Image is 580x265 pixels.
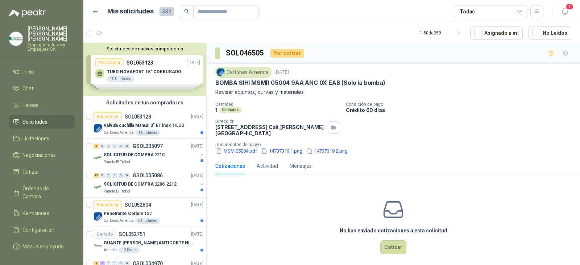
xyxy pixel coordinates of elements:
div: Cartones America [215,67,272,78]
p: 1 [215,107,217,113]
a: CerradoSOL052751[DATE] Company LogoGUANTE [PERSON_NAME] ANTICORTE NIV 5 TALLA LAlmatec12 Pares [83,227,206,256]
a: Tareas [9,98,75,112]
div: 0 [100,173,105,178]
button: 14737319 1.png [261,147,303,155]
div: 1 - 50 de 259 [420,27,464,39]
span: Solicitudes [22,118,47,126]
a: Manuales y ayuda [9,240,75,253]
p: SOLICITUD DE COMPRA 2206-2212 [104,181,177,188]
div: 0 [100,144,105,149]
div: 0 [106,144,111,149]
p: [DATE] [274,69,289,76]
button: 1 [558,5,571,18]
p: Panela El Trébol [104,189,130,194]
p: BOMBA SIHI MSMR 05004 9AA ANC 0X EAB (Solo la bomba) [215,79,385,87]
p: [DATE] [191,172,203,179]
p: Penetrante Corium 127 [104,210,152,217]
span: search [184,9,189,14]
p: SOL053128 [125,114,151,119]
p: Valvula cuchilla Manual 3" ET inox T/LUG [104,122,185,129]
a: Por cotizarSOL052804[DATE] Company LogoPenetrante Corium 127Cartones America6 Unidades [83,198,206,227]
p: GUANTE [PERSON_NAME] ANTICORTE NIV 5 TALLA L [104,240,194,247]
p: Documentos de apoyo [215,142,577,147]
div: Cotizaciones [215,162,245,170]
button: Solicitudes de nuevos compradores [86,46,203,51]
a: Por cotizarSOL053128[DATE] Company LogoValvula cuchilla Manual 3" ET inox T/LUGCartones America1 ... [83,109,206,139]
div: Solicitudes de tus compradores [83,96,206,109]
p: [PERSON_NAME] [PERSON_NAME] [PERSON_NAME] [28,26,75,41]
p: Cartones America [104,130,134,136]
a: Solicitudes [9,115,75,129]
p: Cartones America [104,218,134,224]
div: Unidades [219,107,241,113]
img: Logo peakr [9,9,46,17]
button: 14737319 2.png [306,147,348,155]
h3: SOL046505 [226,47,265,59]
a: 15 0 0 0 0 0 GSOL005086[DATE] Company LogoSOLICITUD DE COMPRA 2206-2212Panela El Trébol [94,171,205,194]
button: Cotizar [380,240,406,254]
a: Inicio [9,65,75,79]
div: 6 Unidades [135,218,160,224]
p: SOL052804 [125,202,151,207]
a: Órdenes de Compra [9,182,75,203]
p: Crédito 60 días [346,107,577,113]
div: Por cotizar [94,112,122,121]
button: No Leídos [529,26,571,40]
p: Cantidad [215,102,340,107]
div: 0 [118,144,124,149]
img: Company Logo [94,241,102,250]
a: Chat [9,82,75,95]
div: Solicitudes de nuevos compradoresPor cotizarSOL053123[DATE] TUBO NOVAFORT 18" CORRUGADO10 Unidade... [83,43,206,96]
p: Empaquetaduras y Empaques SA [28,43,75,51]
p: GSOL005097 [133,144,163,149]
div: 5 [94,144,99,149]
span: Inicio [22,68,34,76]
button: MSM 05004.pdf [215,147,258,155]
span: Tareas [22,101,38,109]
span: Configuración [22,226,54,234]
div: 1 Unidades [135,130,160,136]
a: Cotizar [9,165,75,179]
p: Dirección [215,119,325,124]
div: 0 [124,144,130,149]
span: Negociaciones [22,151,56,159]
div: Actividad [257,162,278,170]
a: 5 0 0 0 0 0 GSOL005097[DATE] Company LogoSOLICITUD DE COMPRA 2210Panela El Trébol [94,142,205,165]
div: Por cotizar [270,49,304,58]
img: Company Logo [94,153,102,162]
div: 0 [124,173,130,178]
h1: Mis solicitudes [107,6,154,17]
div: 0 [118,173,124,178]
p: [DATE] [191,231,203,238]
img: Company Logo [217,68,225,76]
p: Panela El Trébol [104,159,130,165]
img: Company Logo [94,124,102,133]
span: Órdenes de Compra [22,185,68,200]
span: Cotizar [22,168,39,176]
p: [DATE] [191,113,203,120]
span: Remisiones [22,209,49,217]
p: SOL052751 [119,232,145,237]
h3: No has enviado cotizaciones a esta solicitud [340,227,447,235]
img: Company Logo [9,32,23,46]
a: Configuración [9,223,75,237]
img: Company Logo [94,212,102,221]
div: 12 Pares [119,247,140,253]
p: Almatec [104,247,117,253]
a: Remisiones [9,206,75,220]
p: [DATE] [191,202,203,208]
span: 532 [159,7,174,16]
div: Mensajes [290,162,312,170]
img: Company Logo [94,183,102,191]
div: Todas [460,8,475,16]
span: Manuales y ayuda [22,243,64,250]
div: 0 [112,173,117,178]
a: Negociaciones [9,148,75,162]
div: Cerrado [94,230,116,239]
div: Por cotizar [94,200,122,209]
div: 0 [106,173,111,178]
p: [DATE] [191,143,203,150]
span: 1 [565,3,573,10]
p: Revisar adjuntos, curvas y materiales [215,88,571,96]
a: Licitaciones [9,132,75,145]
